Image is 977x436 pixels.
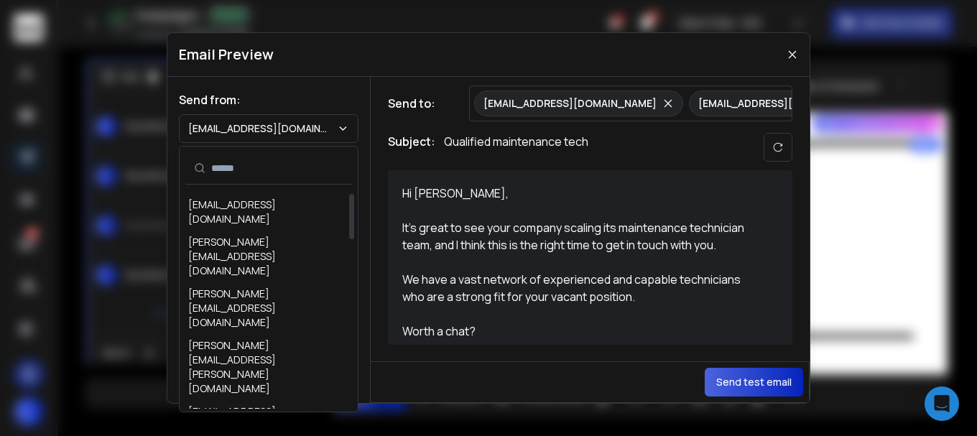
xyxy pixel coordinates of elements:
[402,271,761,305] div: We have a vast network of experienced and capable technicians who are a strong fit for your vacan...
[179,45,274,65] h1: Email Preview
[188,235,349,278] div: [PERSON_NAME][EMAIL_ADDRESS][DOMAIN_NAME]
[705,368,803,396] button: Send test email
[388,95,445,112] h1: Send to:
[402,219,761,254] div: It’s great to see your company scaling its maintenance technician team, and I think this is the r...
[188,198,349,226] div: [EMAIL_ADDRESS][DOMAIN_NAME]
[388,133,435,162] h1: Subject:
[483,96,657,111] p: [EMAIL_ADDRESS][DOMAIN_NAME]
[188,287,349,330] div: [PERSON_NAME][EMAIL_ADDRESS][DOMAIN_NAME]
[402,323,761,340] div: Worth a chat?
[188,121,337,136] p: [EMAIL_ADDRESS][DOMAIN_NAME]
[188,404,349,433] div: [EMAIL_ADDRESS][DOMAIN_NAME]
[179,91,358,108] h1: Send from:
[402,185,761,202] div: Hi [PERSON_NAME],
[698,96,871,111] p: [EMAIL_ADDRESS][DOMAIN_NAME]
[444,133,588,162] p: Qualified maintenance tech
[188,338,349,396] div: [PERSON_NAME][EMAIL_ADDRESS][PERSON_NAME][DOMAIN_NAME]
[925,386,959,421] div: Open Intercom Messenger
